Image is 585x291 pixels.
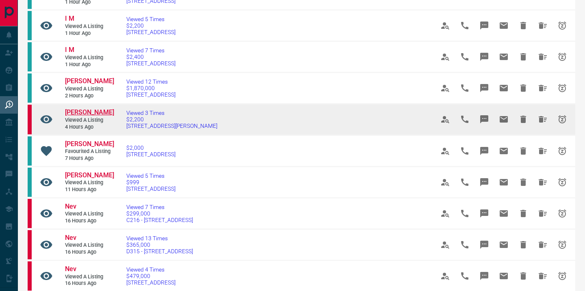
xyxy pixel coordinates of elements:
[435,235,455,254] span: View Profile
[126,172,175,192] a: Viewed 5 Times$999[STREET_ADDRESS]
[65,46,114,54] a: I M
[126,91,175,98] span: [STREET_ADDRESS]
[65,186,114,193] span: 11 hours ago
[126,248,193,254] span: D315 - [STREET_ADDRESS]
[455,110,474,129] span: Call
[455,266,474,286] span: Call
[126,123,217,129] span: [STREET_ADDRESS][PERSON_NAME]
[28,42,32,71] div: condos.ca
[65,30,114,37] span: 1 hour ago
[65,15,114,23] a: I M
[455,47,474,67] span: Call
[494,47,513,67] span: Email
[65,108,114,117] a: [PERSON_NAME]
[435,110,455,129] span: View Profile
[28,105,32,134] div: property.ca
[126,204,193,210] span: Viewed 7 Times
[28,11,32,40] div: condos.ca
[126,185,175,192] span: [STREET_ADDRESS]
[65,179,114,186] span: Viewed a Listing
[455,78,474,98] span: Call
[455,204,474,223] span: Call
[435,141,455,161] span: View Profile
[126,217,193,223] span: C216 - [STREET_ADDRESS]
[126,235,193,254] a: Viewed 13 Times$365,000D315 - [STREET_ADDRESS]
[28,73,32,103] div: condos.ca
[126,179,175,185] span: $999
[494,235,513,254] span: Email
[65,203,114,211] a: Nev
[65,148,114,155] span: Favourited a Listing
[126,47,175,67] a: Viewed 7 Times$2,400[STREET_ADDRESS]
[533,235,552,254] span: Hide All from Nev
[552,204,572,223] span: Snooze
[455,172,474,192] span: Call
[552,266,572,286] span: Snooze
[435,78,455,98] span: View Profile
[65,77,114,85] span: [PERSON_NAME]
[126,60,175,67] span: [STREET_ADDRESS]
[552,141,572,161] span: Snooze
[435,16,455,35] span: View Profile
[435,204,455,223] span: View Profile
[474,110,494,129] span: Message
[494,141,513,161] span: Email
[126,241,193,248] span: $365,000
[65,211,114,218] span: Viewed a Listing
[533,47,552,67] span: Hide All from I M
[126,116,217,123] span: $2,200
[533,78,552,98] span: Hide All from Vincent Mak
[494,204,513,223] span: Email
[65,124,114,131] span: 4 hours ago
[65,140,114,149] a: [PERSON_NAME]
[474,16,494,35] span: Message
[435,47,455,67] span: View Profile
[126,22,175,29] span: $2,200
[494,172,513,192] span: Email
[65,54,114,61] span: Viewed a Listing
[126,47,175,54] span: Viewed 7 Times
[533,141,552,161] span: Hide All from Chanelle Brusse
[494,16,513,35] span: Email
[474,141,494,161] span: Message
[474,266,494,286] span: Message
[126,235,193,241] span: Viewed 13 Times
[28,136,32,166] div: condos.ca
[552,47,572,67] span: Snooze
[552,16,572,35] span: Snooze
[65,265,114,274] a: Nev
[28,168,32,197] div: condos.ca
[513,110,533,129] span: Hide
[126,78,175,85] span: Viewed 12 Times
[513,235,533,254] span: Hide
[474,172,494,192] span: Message
[28,230,32,259] div: property.ca
[65,171,114,179] span: [PERSON_NAME]
[126,273,175,279] span: $479,000
[65,234,114,242] a: Nev
[552,110,572,129] span: Snooze
[65,218,114,224] span: 16 hours ago
[494,78,513,98] span: Email
[474,204,494,223] span: Message
[65,203,76,210] span: Nev
[494,110,513,129] span: Email
[126,29,175,35] span: [STREET_ADDRESS]
[126,16,175,22] span: Viewed 5 Times
[65,242,114,249] span: Viewed a Listing
[494,266,513,286] span: Email
[126,144,175,157] a: $2,000[STREET_ADDRESS]
[474,78,494,98] span: Message
[513,47,533,67] span: Hide
[435,266,455,286] span: View Profile
[455,235,474,254] span: Call
[126,279,175,286] span: [STREET_ADDRESS]
[513,16,533,35] span: Hide
[533,16,552,35] span: Hide All from I M
[126,54,175,60] span: $2,400
[552,78,572,98] span: Snooze
[65,171,114,180] a: [PERSON_NAME]
[513,141,533,161] span: Hide
[552,235,572,254] span: Snooze
[533,110,552,129] span: Hide All from Anne Maniquez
